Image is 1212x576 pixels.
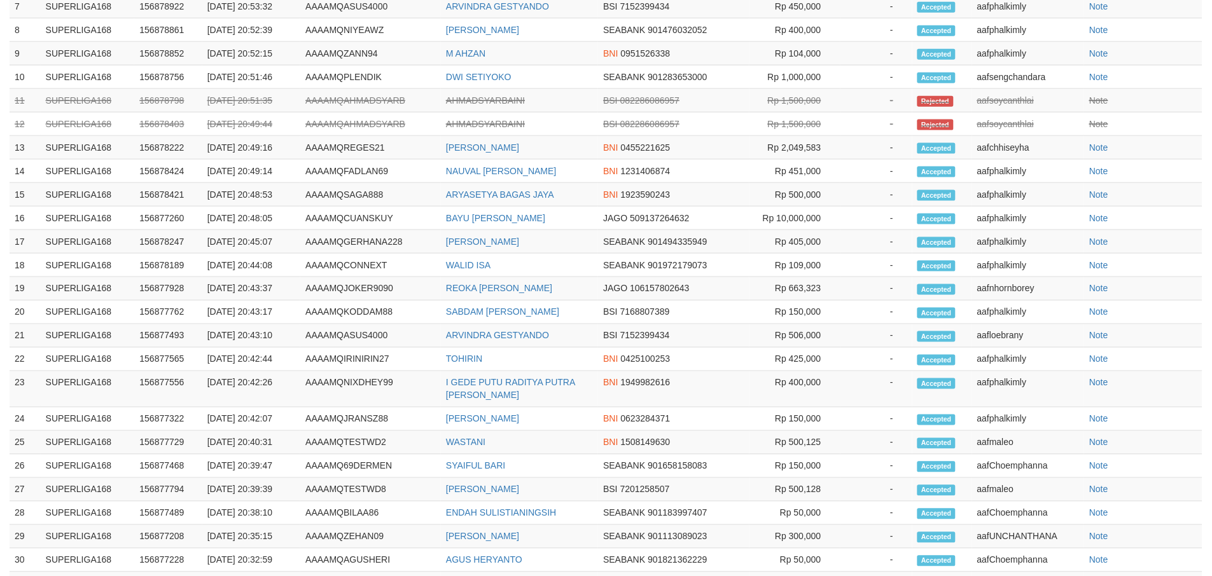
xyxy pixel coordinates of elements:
[972,502,1085,525] td: aafChoemphanna
[446,531,519,542] a: [PERSON_NAME]
[300,408,441,431] td: AAAAMQJRANSZ88
[300,42,441,65] td: AAAAMQZANN94
[603,307,618,317] span: BSI
[41,277,135,301] td: SUPERLIGA168
[917,214,956,224] span: Accepted
[972,254,1085,277] td: aafphalkimly
[972,431,1085,455] td: aafmaleo
[648,25,707,35] span: 901476032052
[603,142,618,153] span: BNI
[603,95,618,106] span: BSI
[603,378,618,388] span: BNI
[840,301,912,324] td: -
[41,18,135,42] td: SUPERLIGA168
[202,254,301,277] td: [DATE] 20:44:08
[917,167,956,177] span: Accepted
[41,455,135,478] td: SUPERLIGA168
[10,525,41,549] td: 29
[972,525,1085,549] td: aafUNCHANTHANA
[300,371,441,408] td: AAAAMQNIXDHEY99
[202,42,301,65] td: [DATE] 20:52:15
[134,371,202,408] td: 156877556
[917,143,956,154] span: Accepted
[202,136,301,160] td: [DATE] 20:49:16
[972,160,1085,183] td: aafphalkimly
[630,284,689,294] span: 106157802643
[1089,1,1108,11] a: Note
[1089,284,1108,294] a: Note
[446,508,556,518] a: ENDAH SULISTIANINGSIH
[41,42,135,65] td: SUPERLIGA168
[603,25,645,35] span: SEABANK
[840,254,912,277] td: -
[41,65,135,89] td: SUPERLIGA168
[300,89,441,113] td: AAAAMQAHMADSYARB
[648,461,707,471] span: 901658158083
[972,277,1085,301] td: aafnhornborey
[10,301,41,324] td: 20
[621,189,671,200] span: 1923590243
[134,431,202,455] td: 156877729
[134,502,202,525] td: 156877489
[840,502,912,525] td: -
[134,324,202,348] td: 156877493
[840,18,912,42] td: -
[749,324,840,348] td: Rp 506,000
[10,371,41,408] td: 23
[446,437,485,448] a: WASTANI
[621,48,671,58] span: 0951526338
[620,119,679,129] span: 082286086957
[603,237,645,247] span: SEABANK
[300,230,441,254] td: AAAAMQGERHANA228
[10,89,41,113] td: 11
[10,65,41,89] td: 10
[917,331,956,342] span: Accepted
[300,301,441,324] td: AAAAMQKODDAM88
[134,65,202,89] td: 156878756
[972,478,1085,502] td: aafmaleo
[10,502,41,525] td: 28
[10,207,41,230] td: 16
[202,113,301,136] td: [DATE] 20:49:44
[10,183,41,207] td: 15
[749,160,840,183] td: Rp 451,000
[134,18,202,42] td: 156878861
[620,1,670,11] span: 7152399434
[1089,354,1108,364] a: Note
[446,189,554,200] a: ARYASETYA BAGAS JAYA
[134,207,202,230] td: 156877260
[840,230,912,254] td: -
[603,1,618,11] span: BSI
[603,331,618,341] span: BSI
[603,508,645,518] span: SEABANK
[840,408,912,431] td: -
[41,478,135,502] td: SUPERLIGA168
[202,230,301,254] td: [DATE] 20:45:07
[1089,508,1108,518] a: Note
[41,371,135,408] td: SUPERLIGA168
[41,348,135,371] td: SUPERLIGA168
[603,166,618,176] span: BNI
[749,183,840,207] td: Rp 500,000
[917,485,956,496] span: Accepted
[917,190,956,201] span: Accepted
[840,455,912,478] td: -
[202,348,301,371] td: [DATE] 20:42:44
[840,183,912,207] td: -
[446,142,519,153] a: [PERSON_NAME]
[1089,484,1108,495] a: Note
[603,437,618,448] span: BNI
[917,261,956,271] span: Accepted
[972,207,1085,230] td: aafphalkimly
[749,18,840,42] td: Rp 400,000
[648,237,707,247] span: 901494335949
[972,455,1085,478] td: aafChoemphanna
[621,414,671,424] span: 0623284371
[917,355,956,366] span: Accepted
[300,136,441,160] td: AAAAMQREGES21
[446,484,519,495] a: [PERSON_NAME]
[300,502,441,525] td: AAAAMQBILAA86
[41,183,135,207] td: SUPERLIGA168
[1089,119,1108,129] a: Note
[446,213,545,223] a: BAYU [PERSON_NAME]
